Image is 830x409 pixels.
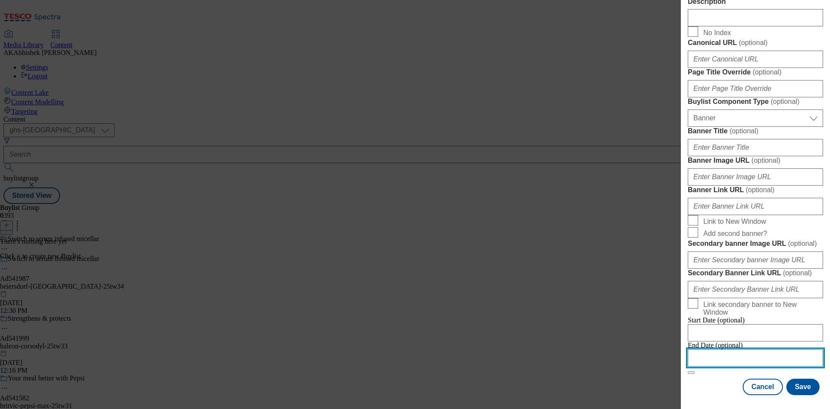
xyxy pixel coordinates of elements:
[688,139,823,156] input: Enter Banner Title
[688,97,823,106] label: Buylist Component Type
[771,98,800,105] span: ( optional )
[688,186,823,194] label: Banner Link URL
[688,80,823,97] input: Enter Page Title Override
[688,239,823,248] label: Secondary banner Image URL
[688,39,823,47] label: Canonical URL
[743,379,782,395] button: Cancel
[688,9,823,26] input: Enter Description
[753,68,782,76] span: ( optional )
[688,127,823,135] label: Banner Title
[703,218,766,225] span: Link to New Window
[739,39,768,46] span: ( optional )
[783,269,812,277] span: ( optional )
[688,168,823,186] input: Enter Banner Image URL
[688,156,823,165] label: Banner Image URL
[703,29,731,37] span: No Index
[688,324,823,341] input: Enter Date
[703,301,820,316] span: Link secondary banner to New Window
[751,157,780,164] span: ( optional )
[688,281,823,298] input: Enter Secondary Banner Link URL
[688,251,823,269] input: Enter Secondary banner Image URL
[688,51,823,68] input: Enter Canonical URL
[688,316,745,324] span: Start Date (optional)
[703,230,767,238] span: Add second banner?
[730,127,759,135] span: ( optional )
[746,186,775,193] span: ( optional )
[688,269,823,277] label: Secondary Banner Link URL
[688,349,823,367] input: Enter Date
[688,341,743,349] span: End Date (optional)
[688,198,823,215] input: Enter Banner Link URL
[786,379,820,395] button: Save
[788,240,817,247] span: ( optional )
[688,68,823,77] label: Page Title Override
